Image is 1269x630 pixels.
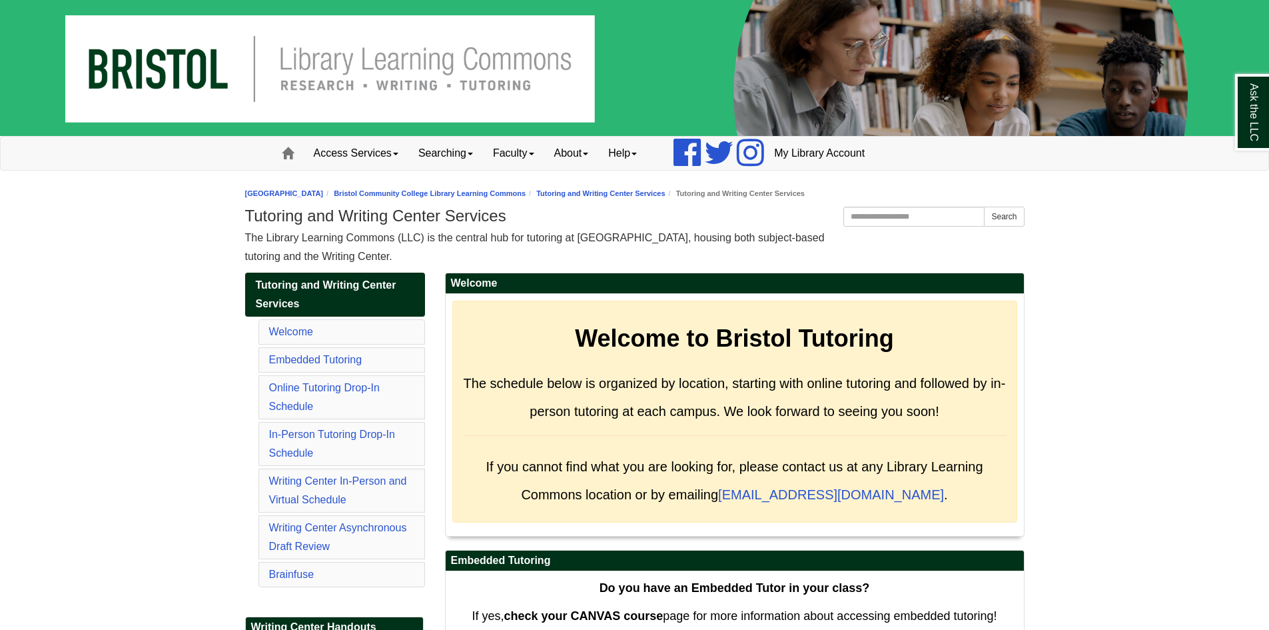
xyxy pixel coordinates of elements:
a: Faculty [483,137,544,170]
a: [EMAIL_ADDRESS][DOMAIN_NAME] [718,487,944,502]
span: Tutoring and Writing Center Services [256,279,396,309]
a: Tutoring and Writing Center Services [245,273,425,317]
a: [GEOGRAPHIC_DATA] [245,189,324,197]
h2: Embedded Tutoring [446,551,1024,571]
a: Access Services [304,137,408,170]
a: Online Tutoring Drop-In Schedule [269,382,380,412]
li: Tutoring and Writing Center Services [665,187,805,200]
h2: Welcome [446,273,1024,294]
a: Writing Center Asynchronous Draft Review [269,522,407,552]
a: About [544,137,599,170]
a: Searching [408,137,483,170]
a: Bristol Community College Library Learning Commons [334,189,526,197]
span: If yes, page for more information about accessing embedded tutoring! [472,609,997,623]
span: The Library Learning Commons (LLC) is the central hub for tutoring at [GEOGRAPHIC_DATA], housing ... [245,232,825,262]
a: In-Person Tutoring Drop-In Schedule [269,429,395,459]
a: My Library Account [764,137,875,170]
a: Embedded Tutoring [269,354,362,365]
nav: breadcrumb [245,187,1025,200]
span: If you cannot find what you are looking for, please contact us at any Library Learning Commons lo... [486,459,983,502]
h1: Tutoring and Writing Center Services [245,207,1025,225]
strong: check your CANVAS course [504,609,663,623]
strong: Do you have an Embedded Tutor in your class? [600,581,870,595]
a: Writing Center In-Person and Virtual Schedule [269,475,407,505]
strong: Welcome to Bristol Tutoring [575,325,894,352]
a: Tutoring and Writing Center Services [536,189,665,197]
button: Search [984,207,1024,227]
span: The schedule below is organized by location, starting with online tutoring and followed by in-per... [464,376,1006,419]
a: Welcome [269,326,313,337]
a: Help [598,137,647,170]
a: Brainfuse [269,569,314,580]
